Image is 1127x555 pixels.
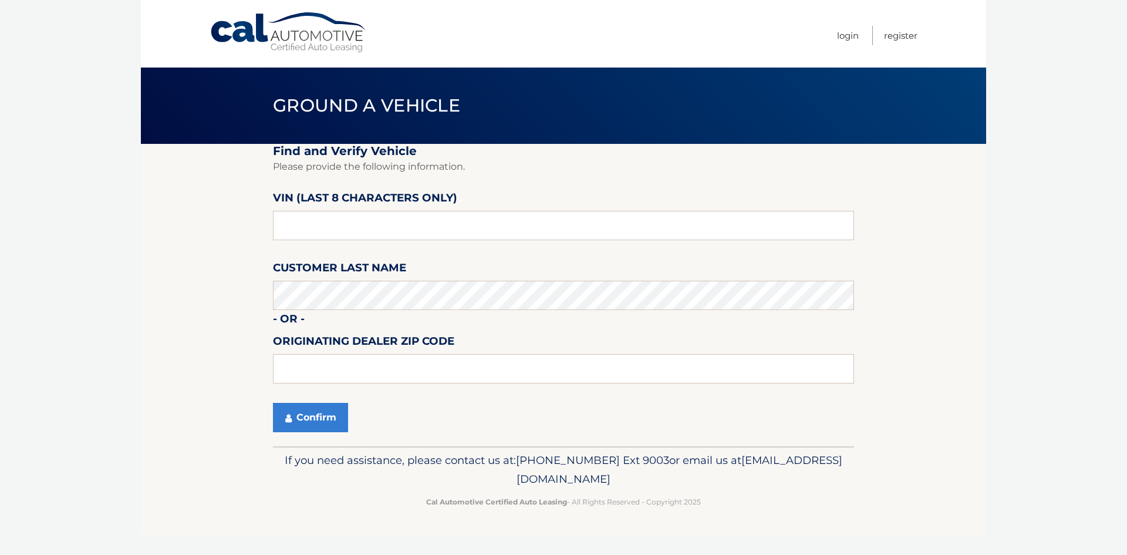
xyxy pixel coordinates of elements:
span: Ground a Vehicle [273,95,460,116]
span: [PHONE_NUMBER] Ext 9003 [516,453,669,467]
strong: Cal Automotive Certified Auto Leasing [426,497,567,506]
a: Login [837,26,859,45]
a: Register [884,26,917,45]
button: Confirm [273,403,348,432]
p: Please provide the following information. [273,159,854,175]
p: If you need assistance, please contact us at: or email us at [281,451,846,489]
label: - or - [273,310,305,332]
a: Cal Automotive [210,12,368,53]
label: Customer Last Name [273,259,406,281]
label: Originating Dealer Zip Code [273,332,454,354]
label: VIN (last 8 characters only) [273,189,457,211]
p: - All Rights Reserved - Copyright 2025 [281,496,846,508]
h2: Find and Verify Vehicle [273,144,854,159]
